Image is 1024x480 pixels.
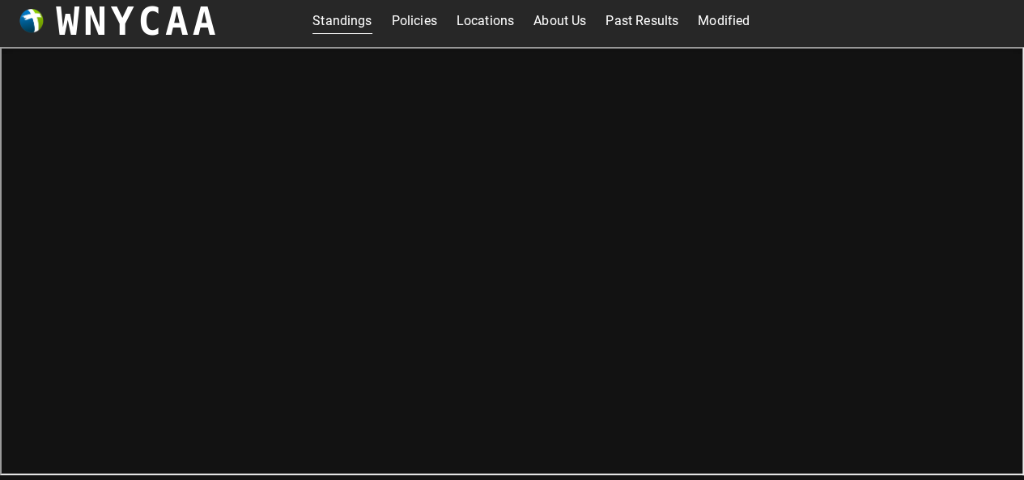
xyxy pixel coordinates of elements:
img: wnycaaBall.png [19,9,44,33]
a: Policies [392,8,437,34]
a: Past Results [605,8,678,34]
a: About Us [533,8,586,34]
a: Locations [457,8,514,34]
a: Modified [698,8,750,34]
a: Standings [312,8,372,34]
